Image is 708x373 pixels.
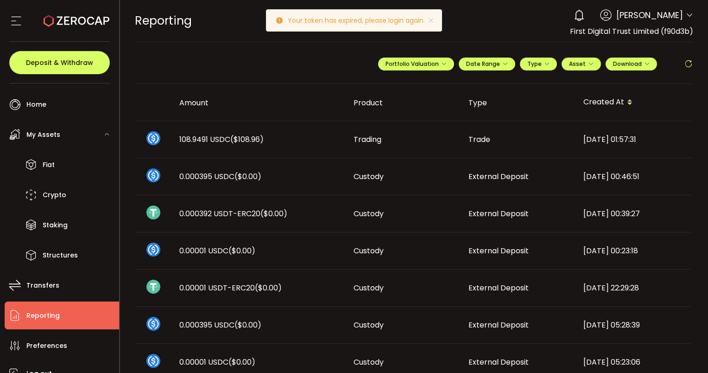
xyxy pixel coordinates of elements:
[260,208,287,219] span: ($0.00)
[466,60,508,68] span: Date Range
[354,283,384,293] span: Custody
[576,208,691,219] div: [DATE] 00:39:27
[43,188,66,202] span: Crypto
[520,58,557,71] button: Type
[179,357,255,367] span: 0.00001 USDC
[288,17,432,24] p: Your token has expired, please login again.
[146,168,160,182] img: usdc_portfolio.svg
[386,60,447,68] span: Portfolio Valuation
[146,206,160,219] img: usdt_portfolio.svg
[461,97,576,108] div: Type
[9,51,110,74] button: Deposit & Withdraw
[616,9,683,21] span: [PERSON_NAME]
[613,60,650,68] span: Download
[228,357,255,367] span: ($0.00)
[43,249,78,262] span: Structures
[606,58,657,71] button: Download
[354,171,384,182] span: Custody
[576,320,691,330] div: [DATE] 05:28:39
[527,60,550,68] span: Type
[354,134,381,145] span: Trading
[576,134,691,145] div: [DATE] 01:57:31
[570,26,693,37] span: First Digital Trust Limited (f90d3b)
[354,357,384,367] span: Custody
[146,243,160,257] img: usdc_portfolio.svg
[576,357,691,367] div: [DATE] 05:23:06
[26,309,60,322] span: Reporting
[179,245,255,256] span: 0.00001 USDC
[569,60,586,68] span: Asset
[26,59,93,66] span: Deposit & Withdraw
[146,354,160,368] img: usdc_portfolio.svg
[354,320,384,330] span: Custody
[468,357,529,367] span: External Deposit
[179,320,261,330] span: 0.000395 USDC
[468,283,529,293] span: External Deposit
[576,95,691,110] div: Created At
[234,171,261,182] span: ($0.00)
[468,245,529,256] span: External Deposit
[179,171,261,182] span: 0.000395 USDC
[468,171,529,182] span: External Deposit
[576,171,691,182] div: [DATE] 00:46:51
[662,328,708,373] iframe: Chat Widget
[179,283,282,293] span: 0.00001 USDT-ERC20
[26,128,60,141] span: My Assets
[354,245,384,256] span: Custody
[234,320,261,330] span: ($0.00)
[255,283,282,293] span: ($0.00)
[468,134,490,145] span: Trade
[135,13,192,29] span: Reporting
[26,339,67,353] span: Preferences
[146,131,160,145] img: usdc_portfolio.svg
[179,134,264,145] span: 108.9491 USDC
[562,58,601,71] button: Asset
[230,134,264,145] span: ($108.96)
[43,219,68,232] span: Staking
[228,245,255,256] span: ($0.00)
[146,280,160,294] img: usdt_portfolio.svg
[26,279,59,292] span: Transfers
[468,320,529,330] span: External Deposit
[43,158,55,172] span: Fiat
[576,245,691,256] div: [DATE] 00:23:18
[576,283,691,293] div: [DATE] 22:29:28
[378,58,454,71] button: Portfolio Valuation
[172,97,346,108] div: Amount
[459,58,515,71] button: Date Range
[468,208,529,219] span: External Deposit
[354,208,384,219] span: Custody
[26,98,46,111] span: Home
[346,97,461,108] div: Product
[146,317,160,331] img: usdc_portfolio.svg
[179,208,287,219] span: 0.000392 USDT-ERC20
